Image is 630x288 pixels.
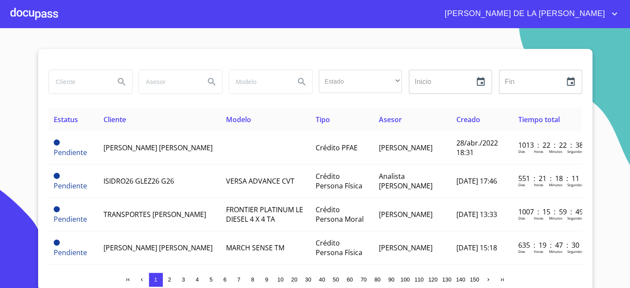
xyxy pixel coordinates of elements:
span: Pendiente [54,173,60,179]
span: 40 [319,276,325,283]
span: [DATE] 13:33 [456,210,497,219]
span: 6 [223,276,226,283]
span: 70 [360,276,366,283]
span: 90 [388,276,394,283]
p: Minutos [549,249,562,254]
button: 7 [232,273,246,287]
button: account of current user [438,7,620,21]
button: Search [201,71,222,92]
span: Crédito Persona Física [316,172,362,191]
p: 635 : 19 : 47 : 30 [518,240,576,250]
button: 2 [163,273,177,287]
span: 140 [456,276,465,283]
p: Horas [533,216,543,220]
span: MARCH SENSE TM [226,243,284,252]
span: [PERSON_NAME] [PERSON_NAME] [103,143,212,152]
p: 551 : 21 : 18 : 11 [518,174,576,183]
p: Segundos [567,216,583,220]
span: 8 [251,276,254,283]
span: 2 [168,276,171,283]
span: Pendiente [54,148,87,157]
button: 70 [357,273,371,287]
p: Minutos [549,149,562,154]
p: Dias [518,149,525,154]
button: 9 [260,273,274,287]
span: [PERSON_NAME] [379,243,433,252]
span: Pendiente [54,239,60,246]
span: 120 [428,276,437,283]
span: [DATE] 17:46 [456,176,497,186]
button: 110 [412,273,426,287]
span: TRANSPORTES [PERSON_NAME] [103,210,206,219]
span: 9 [265,276,268,283]
div: ​ [319,70,402,93]
span: Crédito Persona Física [316,238,362,257]
button: 60 [343,273,357,287]
span: 4 [196,276,199,283]
span: 20 [291,276,297,283]
p: 1007 : 15 : 59 : 49 [518,207,576,217]
p: 1013 : 22 : 22 : 38 [518,140,576,150]
span: 10 [277,276,283,283]
span: Creado [456,115,480,124]
span: 30 [305,276,311,283]
button: 150 [468,273,481,287]
span: 1 [154,276,157,283]
span: Pendiente [54,248,87,257]
p: Horas [533,182,543,187]
p: Horas [533,149,543,154]
p: Segundos [567,149,583,154]
span: Asesor [379,115,402,124]
span: 50 [333,276,339,283]
span: [PERSON_NAME] [PERSON_NAME] [103,243,212,252]
span: 110 [414,276,423,283]
button: 130 [440,273,454,287]
p: Minutos [549,182,562,187]
button: 90 [384,273,398,287]
p: Dias [518,216,525,220]
button: Search [111,71,132,92]
button: 4 [191,273,204,287]
span: 150 [470,276,479,283]
button: 40 [315,273,329,287]
input: search [229,70,288,94]
button: 3 [177,273,191,287]
span: ISIDRO26 GLEZ26 G26 [103,176,174,186]
button: 10 [274,273,288,287]
span: Tipo [316,115,330,124]
button: 5 [204,273,218,287]
span: 80 [374,276,380,283]
p: Segundos [567,249,583,254]
span: Crédito Persona Moral [316,205,364,224]
span: Cliente [103,115,126,124]
p: Dias [518,249,525,254]
p: Dias [518,182,525,187]
span: 130 [442,276,451,283]
span: [DATE] 15:18 [456,243,497,252]
span: Pendiente [54,139,60,146]
button: 140 [454,273,468,287]
input: search [139,70,198,94]
span: Crédito PFAE [316,143,358,152]
button: 30 [301,273,315,287]
p: Horas [533,249,543,254]
span: VERSA ADVANCE CVT [226,176,294,186]
p: Minutos [549,216,562,220]
span: Pendiente [54,181,87,191]
span: 100 [401,276,410,283]
span: 3 [182,276,185,283]
span: Pendiente [54,214,87,224]
button: 6 [218,273,232,287]
span: Estatus [54,115,78,124]
span: 5 [210,276,213,283]
button: 100 [398,273,412,287]
button: 120 [426,273,440,287]
button: 8 [246,273,260,287]
button: Search [291,71,312,92]
span: 60 [346,276,352,283]
button: 20 [288,273,301,287]
span: Tiempo total [518,115,559,124]
input: search [49,70,108,94]
span: [PERSON_NAME] [379,143,433,152]
button: 80 [371,273,384,287]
